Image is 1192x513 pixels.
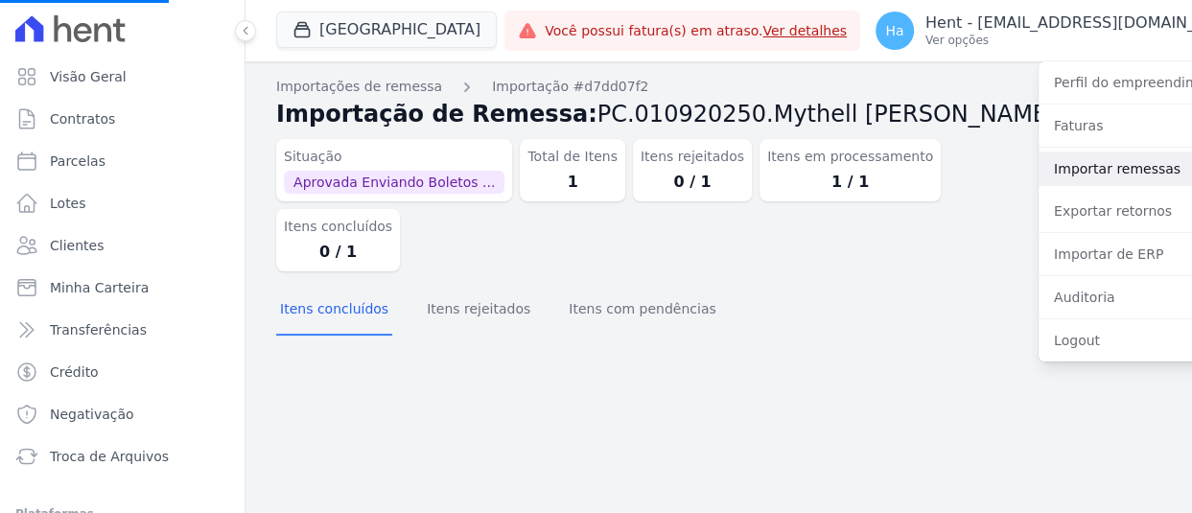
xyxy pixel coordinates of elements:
[641,147,744,167] dt: Itens rejeitados
[423,286,534,336] button: Itens rejeitados
[8,395,237,433] a: Negativação
[50,67,127,86] span: Visão Geral
[762,23,847,38] a: Ver detalhes
[276,97,1161,131] h2: Importação de Remessa:
[8,142,237,180] a: Parcelas
[641,171,744,194] dd: 0 / 1
[284,241,392,264] dd: 0 / 1
[284,147,504,167] dt: Situação
[50,320,147,339] span: Transferências
[284,171,504,194] span: Aprovada Enviando Boletos ...
[276,286,392,336] button: Itens concluídos
[50,362,99,382] span: Crédito
[50,405,134,424] span: Negativação
[8,268,237,307] a: Minha Carteira
[597,101,1095,128] span: PC.010920250.Mythell [PERSON_NAME].txt
[8,184,237,222] a: Lotes
[565,286,719,336] button: Itens com pendências
[8,100,237,138] a: Contratos
[50,278,149,297] span: Minha Carteira
[545,21,847,41] span: Você possui fatura(s) em atraso.
[50,236,104,255] span: Clientes
[8,226,237,265] a: Clientes
[276,77,1161,97] nav: Breadcrumb
[527,147,618,167] dt: Total de Itens
[767,171,933,194] dd: 1 / 1
[8,311,237,349] a: Transferências
[527,171,618,194] dd: 1
[492,77,648,97] a: Importação #d7dd07f2
[50,109,115,128] span: Contratos
[767,147,933,167] dt: Itens em processamento
[276,12,497,48] button: [GEOGRAPHIC_DATA]
[50,152,105,171] span: Parcelas
[50,194,86,213] span: Lotes
[276,77,442,97] a: Importações de remessa
[284,217,392,237] dt: Itens concluídos
[885,24,903,37] span: Ha
[50,447,169,466] span: Troca de Arquivos
[8,58,237,96] a: Visão Geral
[8,437,237,476] a: Troca de Arquivos
[8,353,237,391] a: Crédito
